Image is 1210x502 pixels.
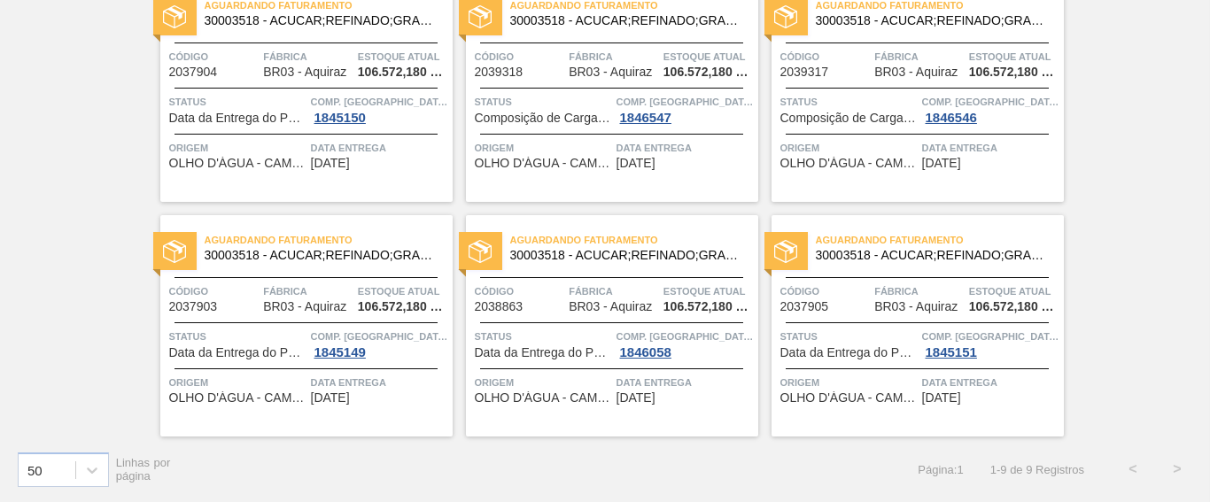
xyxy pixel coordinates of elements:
[311,93,448,125] a: Comp. [GEOGRAPHIC_DATA]1845150
[510,231,758,249] span: Aguardando Faturamento
[469,240,492,263] img: status
[922,93,1059,111] span: Comp. Carga
[475,282,565,300] span: Código
[475,374,612,391] span: Origem
[922,328,1059,359] a: Comp. [GEOGRAPHIC_DATA]1845151
[617,111,675,125] div: 1846547
[169,300,218,313] span: 2037903
[475,300,524,313] span: 2038863
[475,328,612,345] span: Status
[617,345,675,359] div: 1846058
[780,48,871,66] span: Código
[874,282,965,300] span: Fábrica
[774,5,797,28] img: status
[311,157,350,170] span: 05/10/2025
[617,157,655,170] span: 05/10/2025
[263,48,353,66] span: Fábrica
[311,345,369,359] div: 1845149
[475,112,612,125] span: Composição de Carga Aceita
[617,328,754,345] span: Comp. Carga
[311,93,448,111] span: Comp. Carga
[163,240,186,263] img: status
[780,93,918,111] span: Status
[169,328,306,345] span: Status
[780,391,918,405] span: OLHO D'ÁGUA - CAMUTANGA (PE)
[922,345,981,359] div: 1845151
[311,328,448,345] span: Comp. Carga
[774,240,797,263] img: status
[169,282,260,300] span: Código
[617,328,754,359] a: Comp. [GEOGRAPHIC_DATA]1846058
[780,374,918,391] span: Origem
[311,374,448,391] span: Data entrega
[617,391,655,405] span: 08/10/2025
[874,66,958,79] span: BR03 - Aquiraz
[617,374,754,391] span: Data entrega
[922,374,1059,391] span: Data entrega
[1155,447,1199,491] button: >
[816,249,1050,262] span: 30003518 - ACUCAR;REFINADO;GRANULADO;;
[311,139,448,157] span: Data entrega
[780,328,918,345] span: Status
[205,14,438,27] span: 30003518 - ACUCAR;REFINADO;GRANULADO;;
[780,346,918,359] span: Data da Entrega do Pedido Atrasada
[169,139,306,157] span: Origem
[922,157,961,170] span: 05/10/2025
[569,282,659,300] span: Fábrica
[617,93,754,125] a: Comp. [GEOGRAPHIC_DATA]1846547
[163,5,186,28] img: status
[205,231,453,249] span: Aguardando Faturamento
[475,346,612,359] span: Data da Entrega do Pedido Atrasada
[358,48,448,66] span: Estoque atual
[453,215,758,436] a: statusAguardando Faturamento30003518 - ACUCAR;REFINADO;GRANULADO;;Código2038863FábricaBR03 - Aqui...
[169,112,306,125] span: Data da Entrega do Pedido Atrasada
[475,139,612,157] span: Origem
[358,300,448,313] span: 106.572,180 KG
[169,346,306,359] span: Data da Entrega do Pedido Atrasada
[205,249,438,262] span: 30003518 - ACUCAR;REFINADO;GRANULADO;;
[569,48,659,66] span: Fábrica
[816,231,1064,249] span: Aguardando Faturamento
[311,328,448,359] a: Comp. [GEOGRAPHIC_DATA]1845149
[780,157,918,170] span: OLHO D'ÁGUA - CAMUTANGA (PE)
[874,300,958,313] span: BR03 - Aquiraz
[780,112,918,125] span: Composição de Carga Aceita
[990,463,1084,476] span: 1 - 9 de 9 Registros
[116,456,171,483] span: Linhas por página
[475,48,565,66] span: Código
[922,139,1059,157] span: Data entrega
[816,14,1050,27] span: 30003518 - ACUCAR;REFINADO;GRANULADO;;
[358,282,448,300] span: Estoque atual
[311,391,350,405] span: 08/10/2025
[780,300,829,313] span: 2037905
[263,300,346,313] span: BR03 - Aquiraz
[922,328,1059,345] span: Comp. Carga
[780,282,871,300] span: Código
[922,93,1059,125] a: Comp. [GEOGRAPHIC_DATA]1846546
[617,93,754,111] span: Comp. Carga
[918,463,963,476] span: Página : 1
[263,66,346,79] span: BR03 - Aquiraz
[569,300,652,313] span: BR03 - Aquiraz
[169,391,306,405] span: OLHO D'ÁGUA - CAMUTANGA (PE)
[617,139,754,157] span: Data entrega
[27,462,43,477] div: 50
[758,215,1064,436] a: statusAguardando Faturamento30003518 - ACUCAR;REFINADO;GRANULADO;;Código2037905FábricaBR03 - Aqui...
[969,66,1059,79] span: 106.572,180 KG
[663,48,754,66] span: Estoque atual
[510,249,744,262] span: 30003518 - ACUCAR;REFINADO;GRANULADO;;
[922,391,961,405] span: 09/10/2025
[169,66,218,79] span: 2037904
[1111,447,1155,491] button: <
[475,157,612,170] span: OLHO D'ÁGUA - CAMUTANGA (PE)
[969,48,1059,66] span: Estoque atual
[874,48,965,66] span: Fábrica
[475,391,612,405] span: OLHO D'ÁGUA - CAMUTANGA (PE)
[663,66,754,79] span: 106.572,180 KG
[169,48,260,66] span: Código
[663,282,754,300] span: Estoque atual
[922,111,981,125] div: 1846546
[969,300,1059,313] span: 106.572,180 KG
[169,93,306,111] span: Status
[510,14,744,27] span: 30003518 - ACUCAR;REFINADO;GRANULADO;;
